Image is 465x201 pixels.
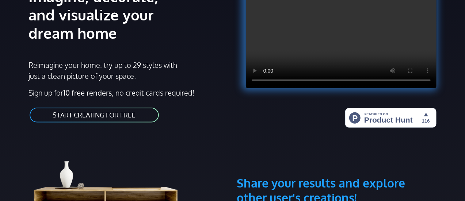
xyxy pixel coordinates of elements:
[345,108,437,128] img: HomeStyler AI - Interior Design Made Easy: One Click to Your Dream Home | Product Hunt
[29,87,228,98] p: Sign up for , no credit cards required!
[64,88,112,97] strong: 10 free renders
[29,59,179,81] p: Reimagine your home: try up to 29 styles with just a clean picture of your space.
[29,107,160,123] a: START CREATING FOR FREE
